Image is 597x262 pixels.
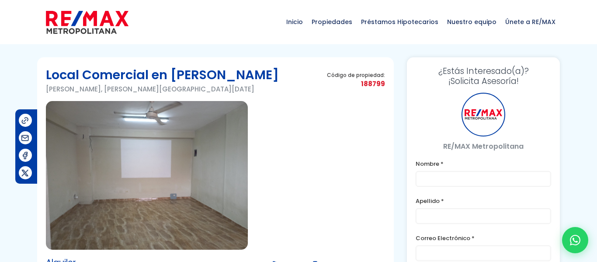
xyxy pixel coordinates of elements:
p: [PERSON_NAME], [PERSON_NAME][GEOGRAPHIC_DATA][DATE] [46,84,279,94]
img: Local Comercial en Villa Carmen [46,101,248,250]
h1: Local Comercial en [PERSON_NAME] [46,66,279,84]
label: Nombre * [416,158,551,169]
img: Compartir [21,168,30,178]
span: Inicio [282,9,307,35]
label: Correo Electrónico * [416,233,551,244]
span: Código de propiedad: [327,72,385,78]
span: Préstamos Hipotecarios [357,9,443,35]
span: 188799 [327,78,385,89]
p: RE/MAX Metropolitana [416,141,551,152]
label: Apellido * [416,196,551,206]
img: Compartir [21,151,30,160]
span: Propiedades [307,9,357,35]
h3: ¡Solicita Asesoría! [416,66,551,86]
span: ¿Estás Interesado(a)? [416,66,551,76]
img: Compartir [21,133,30,143]
span: Nuestro equipo [443,9,501,35]
img: remax-metropolitana-logo [46,9,128,35]
div: RE/MAX Metropolitana [462,93,505,136]
span: Únete a RE/MAX [501,9,560,35]
img: Compartir [21,116,30,125]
